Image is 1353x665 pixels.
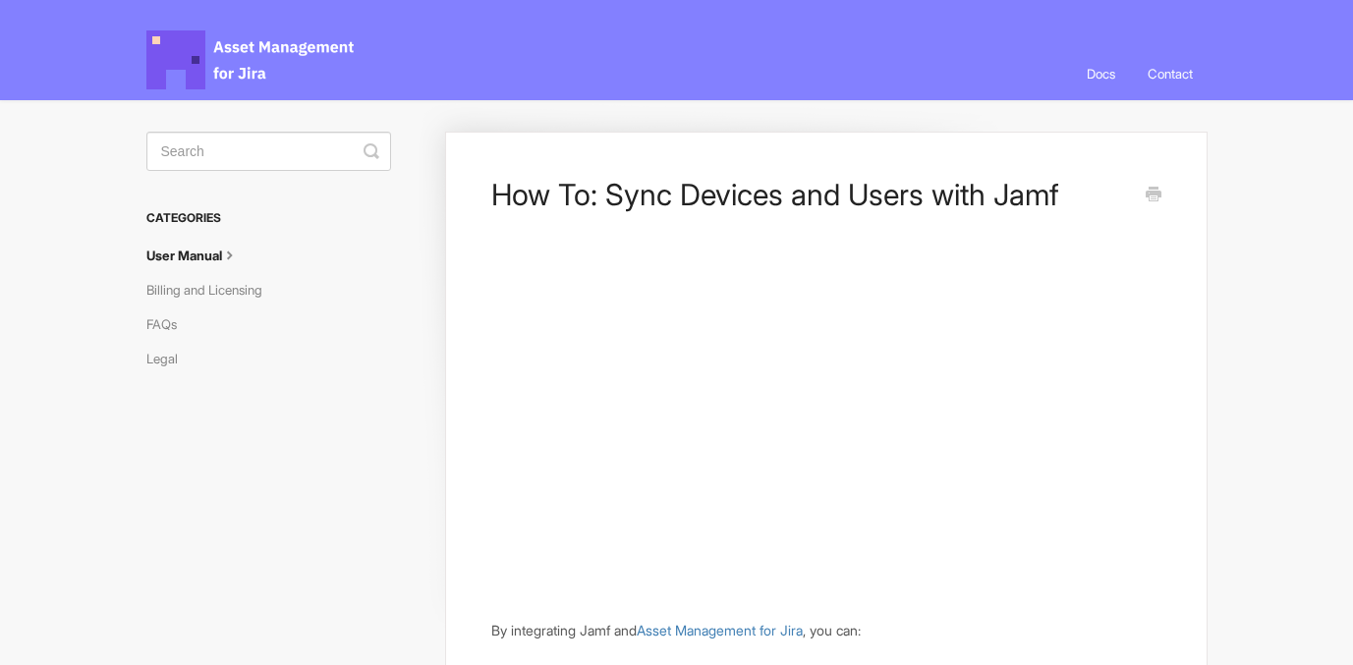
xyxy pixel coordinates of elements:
a: FAQs [146,308,192,340]
a: Billing and Licensing [146,274,277,305]
a: Docs [1072,47,1130,100]
a: User Manual [146,240,254,271]
a: Legal [146,343,193,374]
input: Search [146,132,391,171]
a: Print this Article [1146,185,1161,206]
span: Asset Management for Jira Docs [146,30,357,89]
h3: Categories [146,200,391,236]
p: By integrating Jamf and , you can: [491,620,1160,641]
a: Asset Management for Jira [637,622,803,638]
h1: How To: Sync Devices and Users with Jamf [491,177,1131,212]
a: Contact [1133,47,1208,100]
